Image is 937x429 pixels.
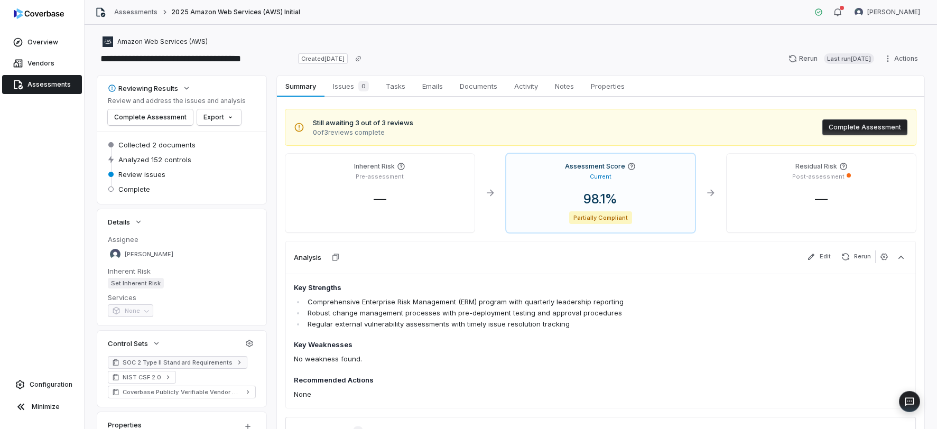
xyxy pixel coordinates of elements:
[382,79,410,93] span: Tasks
[837,250,875,263] button: Rerun
[294,340,785,350] h4: Key Weaknesses
[803,250,835,263] button: Edit
[358,81,369,91] span: 0
[108,235,256,244] dt: Assignee
[305,307,785,319] li: Robust change management processes with pre-deployment testing and approval procedures
[305,319,785,330] li: Regular external vulnerability assessments with timely issue resolution tracking
[806,191,836,207] span: —
[294,389,785,400] p: None
[32,403,60,411] span: Minimize
[108,278,164,288] span: Set Inherent Risk
[313,128,413,137] span: 0 of 3 reviews complete
[782,51,880,67] button: RerunLast run[DATE]
[117,38,208,46] span: Amazon Web Services (AWS)
[108,266,256,276] dt: Inherent Risk
[27,59,54,68] span: Vendors
[569,211,632,224] span: Partially Compliant
[298,53,348,64] span: Created [DATE]
[822,119,907,135] button: Complete Assessment
[313,118,413,128] span: Still awaiting 3 out of 3 reviews
[305,296,785,307] li: Comprehensive Enterprise Risk Management (ERM) program with quarterly leadership reporting
[587,79,629,93] span: Properties
[108,83,178,93] div: Reviewing Results
[171,8,300,16] span: 2025 Amazon Web Services (AWS) Initial
[510,79,542,93] span: Activity
[294,253,321,262] h3: Analysis
[108,97,246,105] p: Review and address the issues and analysis
[551,79,578,93] span: Notes
[855,8,863,16] img: Kim Kambarami avatar
[105,212,146,231] button: Details
[356,173,404,181] p: Pre-assessment
[197,109,241,125] button: Export
[575,191,626,207] span: 98.1 %
[123,373,161,381] span: NIST CSF 2.0
[795,162,837,171] h4: Residual Risk
[456,79,502,93] span: Documents
[30,380,72,389] span: Configuration
[118,155,191,164] span: Analyzed 152 controls
[27,38,58,46] span: Overview
[2,75,82,94] a: Assessments
[125,250,173,258] span: [PERSON_NAME]
[27,80,71,89] span: Assessments
[294,283,785,293] h4: Key Strengths
[108,217,130,227] span: Details
[118,184,150,194] span: Complete
[123,358,233,367] span: SOC 2 Type II Standard Requirements
[590,173,611,181] p: Current
[105,79,194,98] button: Reviewing Results
[294,353,785,365] p: No weakness found.
[108,109,193,125] button: Complete Assessment
[108,386,256,398] a: Coverbase Publicly Verifiable Vendor Controls
[418,79,447,93] span: Emails
[2,54,82,73] a: Vendors
[14,8,64,19] img: logo-D7KZi-bG.svg
[110,249,120,259] img: Christine Bocci avatar
[118,140,196,150] span: Collected 2 documents
[281,79,320,93] span: Summary
[123,388,241,396] span: Coverbase Publicly Verifiable Vendor Controls
[108,356,247,369] a: SOC 2 Type II Standard Requirements
[354,162,395,171] h4: Inherent Risk
[2,33,82,52] a: Overview
[118,170,165,179] span: Review issues
[108,293,256,302] dt: Services
[824,53,874,64] span: Last run [DATE]
[867,8,920,16] span: [PERSON_NAME]
[365,191,395,207] span: —
[880,51,924,67] button: Actions
[114,8,157,16] a: Assessments
[792,173,845,181] p: Post-assessment
[108,339,148,348] span: Control Sets
[565,162,625,171] h4: Assessment Score
[99,32,211,51] button: https://aws.amazon.com/Amazon Web Services (AWS)
[108,371,176,384] a: NIST CSF 2.0
[329,79,373,94] span: Issues
[105,334,164,353] button: Control Sets
[4,375,80,394] a: Configuration
[4,396,80,417] button: Minimize
[848,4,926,20] button: Kim Kambarami avatar[PERSON_NAME]
[349,49,368,68] button: Copy link
[294,375,785,386] h4: Recommended Actions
